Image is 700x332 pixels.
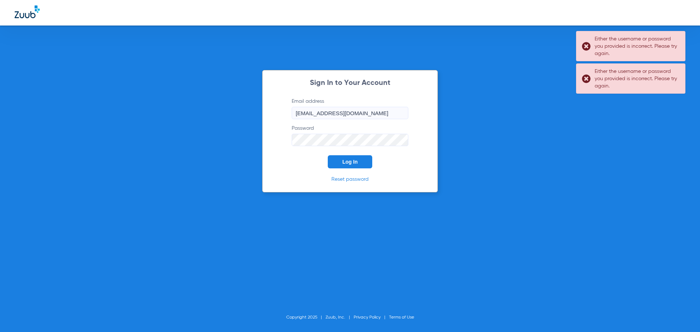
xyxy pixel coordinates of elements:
[595,68,679,90] div: Either the username or password you provided is incorrect. Please try again.
[331,177,369,182] a: Reset password
[328,155,372,168] button: Log In
[389,315,414,320] a: Terms of Use
[286,314,326,321] li: Copyright 2025
[15,5,40,18] img: Zuub Logo
[292,98,408,119] label: Email address
[281,79,419,87] h2: Sign In to Your Account
[292,125,408,146] label: Password
[326,314,354,321] li: Zuub, Inc.
[354,315,381,320] a: Privacy Policy
[342,159,358,165] span: Log In
[595,35,679,57] div: Either the username or password you provided is incorrect. Please try again.
[292,107,408,119] input: Email address
[292,134,408,146] input: Password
